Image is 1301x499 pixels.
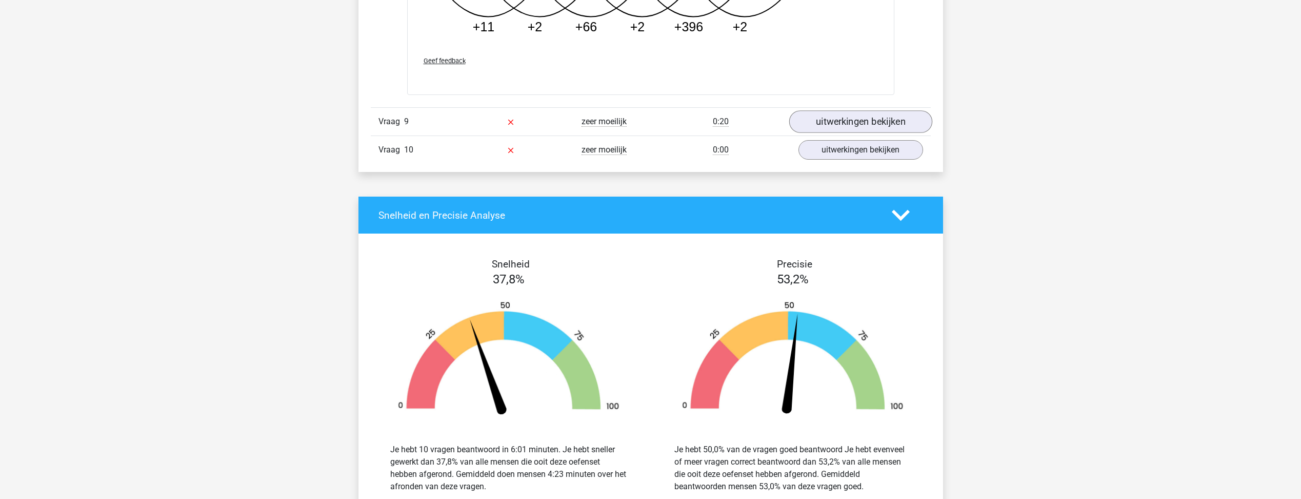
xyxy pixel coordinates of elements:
[382,301,635,418] img: 38.c81ac9a22bb6.png
[582,117,627,127] span: zeer moeilijk
[404,145,413,155] span: 10
[630,20,645,34] tspan: +2
[472,20,494,34] tspan: +11
[789,110,932,133] a: uitwerkingen bekijken
[713,145,729,155] span: 0:00
[390,444,627,493] div: Je hebt 10 vragen beantwoord in 6:01 minuten. Je hebt sneller gewerkt dan 37,8% van alle mensen d...
[674,444,911,493] div: Je hebt 50,0% van de vragen goed beantwoord Je hebt evenveel of meer vragen correct beantwoord da...
[732,20,747,34] tspan: +2
[575,20,596,34] tspan: +66
[378,116,404,128] span: Vraag
[378,144,404,156] span: Vraag
[378,209,876,221] h4: Snelheid en Precisie Analyse
[666,301,919,418] img: 53.9ef22cf44dd3.png
[713,117,729,127] span: 0:20
[582,145,627,155] span: zeer moeilijk
[424,57,466,65] span: Geef feedback
[663,258,927,270] h4: Precisie
[493,272,525,286] span: 37,8%
[404,117,409,126] span: 9
[378,258,643,270] h4: Snelheid
[777,272,809,286] span: 53,2%
[798,140,923,160] a: uitwerkingen bekijken
[527,20,542,34] tspan: +2
[674,20,703,34] tspan: +396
